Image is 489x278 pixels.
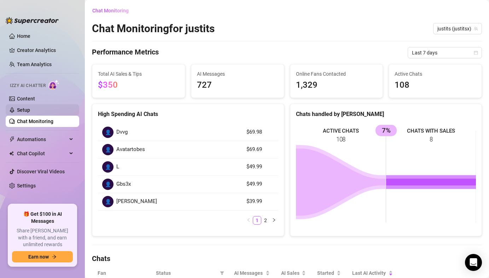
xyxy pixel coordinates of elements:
[116,128,128,137] span: Dvvg
[92,47,159,58] h4: Performance Metrics
[17,169,65,174] a: Discover Viral Videos
[253,216,261,224] a: 1
[465,254,482,271] div: Open Intercom Messenger
[395,79,476,92] span: 108
[352,269,387,277] span: Last AI Activity
[92,22,215,35] h2: Chat Monitoring for justits
[12,211,73,225] span: 🎁 Get $100 in AI Messages
[10,82,46,89] span: Izzy AI Chatter
[17,33,30,39] a: Home
[270,216,278,225] button: right
[28,254,49,260] span: Earn now
[17,148,67,159] span: Chat Copilot
[272,218,276,222] span: right
[246,163,274,171] article: $49.99
[296,79,377,92] span: 1,329
[474,27,478,31] span: team
[12,251,73,262] button: Earn nowarrow-right
[317,269,335,277] span: Started
[116,180,131,189] span: Gbs3x
[102,179,113,190] div: 👤
[270,216,278,225] li: Next Page
[102,127,113,138] div: 👤
[102,144,113,155] div: 👤
[98,70,179,78] span: Total AI Sales & Tips
[17,183,36,189] a: Settings
[9,137,15,142] span: thunderbolt
[102,196,113,207] div: 👤
[474,51,478,55] span: calendar
[92,254,482,263] h4: Chats
[17,134,67,145] span: Automations
[12,227,73,248] span: Share [PERSON_NAME] with a friend, and earn unlimited rewards
[246,197,274,206] article: $39.99
[412,47,478,58] span: Last 7 days
[261,216,270,225] li: 2
[98,110,278,118] div: High Spending AI Chats
[197,79,278,92] span: 727
[246,180,274,189] article: $49.99
[92,8,129,13] span: Chat Monitoring
[395,70,476,78] span: Active Chats
[244,216,253,225] button: left
[246,145,274,154] article: $69.69
[262,216,269,224] a: 2
[281,269,301,277] span: AI Sales
[246,218,251,222] span: left
[6,17,59,24] img: logo-BBDzfeDw.svg
[116,197,157,206] span: [PERSON_NAME]
[17,96,35,102] a: Content
[52,254,57,259] span: arrow-right
[17,62,52,67] a: Team Analytics
[98,80,118,90] span: $350
[244,216,253,225] li: Previous Page
[9,151,14,156] img: Chat Copilot
[156,269,217,277] span: Status
[197,70,278,78] span: AI Messages
[102,161,113,173] div: 👤
[220,271,224,275] span: filter
[17,45,74,56] a: Creator Analytics
[437,23,478,34] span: justits (justitsx)
[296,70,377,78] span: Online Fans Contacted
[246,128,274,137] article: $69.98
[116,145,145,154] span: Avatartobes
[17,107,30,113] a: Setup
[296,110,476,118] div: Chats handled by [PERSON_NAME]
[234,269,264,277] span: AI Messages
[116,163,119,171] span: L
[17,118,53,124] a: Chat Monitoring
[48,80,59,90] img: AI Chatter
[92,5,134,16] button: Chat Monitoring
